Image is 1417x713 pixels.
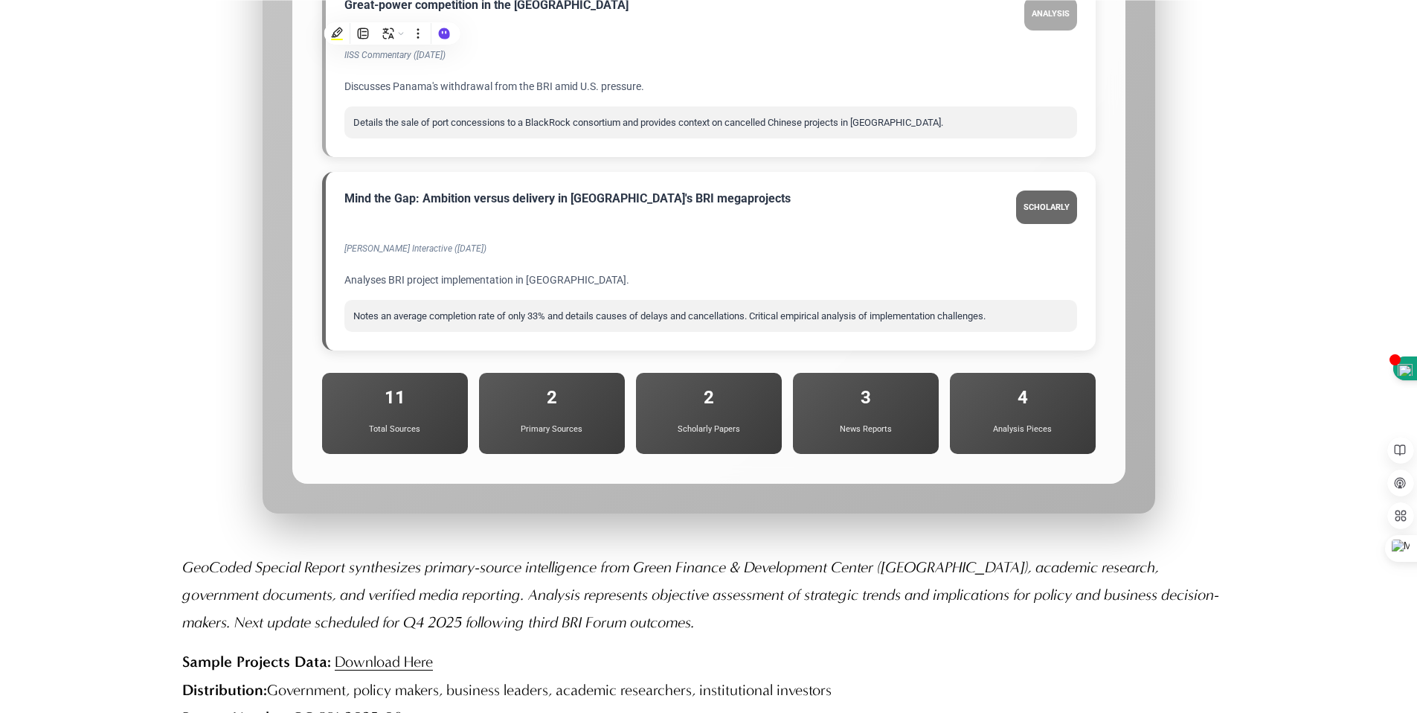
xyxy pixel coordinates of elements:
[344,300,1077,333] div: Notes an average completion rate of only 33% and details causes of delays and cancellations. Crit...
[961,384,1085,412] span: 4
[344,78,1077,95] div: Discusses Panama's withdrawal from the BRI amid U.S. pressure.
[647,384,771,412] span: 2
[333,415,457,443] span: Total Sources
[333,384,457,412] span: 11
[344,191,1005,207] div: Mind the Gap: Ambition versus delivery in [GEOGRAPHIC_DATA]'s BRI megaprojects
[490,415,614,443] span: Primary Sources
[804,415,928,443] span: News Reports
[182,558,1219,631] em: GeoCoded Special Report synthesizes primary-source intelligence from Green Finance & Development ...
[182,653,331,671] strong: Sample Projects Data:
[961,415,1085,443] span: Analysis Pieces
[344,272,1077,288] div: Analyses BRI project implementation in [GEOGRAPHIC_DATA].
[344,42,1077,69] div: IISS Commentary ([DATE])
[335,653,433,671] a: Download Here
[1016,191,1077,224] span: Scholarly
[490,384,614,412] span: 2
[344,235,1077,263] div: [PERSON_NAME] Interactive ([DATE])
[344,106,1077,139] div: Details the sale of port concessions to a BlackRock consortium and provides context on cancelled ...
[182,681,267,699] strong: Distribution:
[647,415,771,443] span: Scholarly Papers
[804,384,928,412] span: 3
